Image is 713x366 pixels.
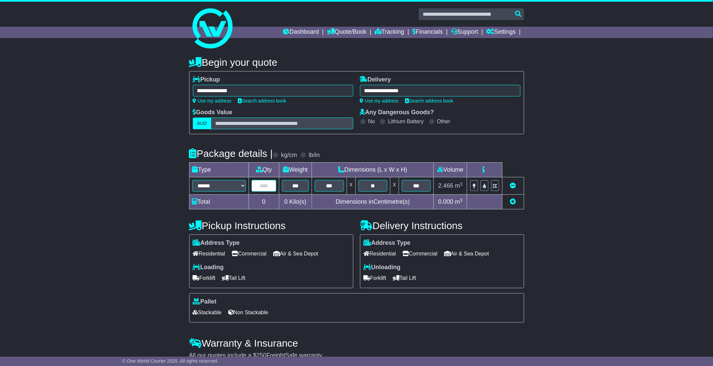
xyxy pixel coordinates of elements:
td: Volume [434,163,467,177]
span: 2.466 [438,182,453,189]
a: Search address book [238,98,286,104]
span: 0 [284,198,288,205]
a: Tracking [375,27,404,38]
span: Non Stackable [228,307,268,318]
span: Tail Lift [222,273,246,283]
td: Type [189,163,249,177]
a: Settings [486,27,516,38]
span: Stackable [193,307,222,318]
span: m [455,198,463,205]
h4: Begin your quote [189,57,524,68]
label: Delivery [360,76,391,83]
span: Commercial [403,248,437,259]
h4: Warranty & Insurance [189,338,524,349]
label: No [368,118,375,125]
td: Weight [279,163,312,177]
span: Air & Sea Depot [444,248,489,259]
span: © One World Courier 2025. All rights reserved. [122,358,219,364]
a: Quote/Book [327,27,366,38]
span: m [455,182,463,189]
span: Residential [193,248,225,259]
td: Dimensions in Centimetre(s) [312,195,434,209]
a: Use my address [193,98,232,104]
span: Forklift [193,273,216,283]
td: Kilo(s) [279,195,312,209]
td: 0 [249,195,279,209]
span: Residential [364,248,396,259]
label: kg/cm [281,152,297,159]
label: lb/in [309,152,320,159]
td: Dimensions (L x W x H) [312,163,434,177]
h4: Package details | [189,148,273,159]
a: Search address book [405,98,453,104]
sup: 3 [460,182,463,187]
sup: 3 [460,198,463,203]
label: Pickup [193,76,220,83]
span: Commercial [232,248,267,259]
label: Lithium Battery [388,118,424,125]
div: All our quotes include a $ FreightSafe warranty. [189,352,524,359]
td: Total [189,195,249,209]
span: Forklift [364,273,386,283]
span: Air & Sea Depot [273,248,318,259]
a: Financials [412,27,443,38]
label: Address Type [193,239,240,247]
h4: Delivery Instructions [360,220,524,231]
td: Qty [249,163,279,177]
a: Add new item [510,198,516,205]
span: Tail Lift [393,273,416,283]
td: x [347,177,355,195]
label: Unloading [364,264,401,271]
label: Any Dangerous Goods? [360,109,434,116]
label: AUD [193,118,212,129]
td: x [390,177,399,195]
label: Goods Value [193,109,233,116]
h4: Pickup Instructions [189,220,353,231]
a: Remove this item [510,182,516,189]
span: 250 [257,352,267,359]
a: Dashboard [283,27,319,38]
a: Support [451,27,478,38]
label: Pallet [193,298,217,306]
label: Other [437,118,450,125]
label: Loading [193,264,224,271]
span: 0.000 [438,198,453,205]
label: Address Type [364,239,411,247]
a: Use my address [360,98,399,104]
